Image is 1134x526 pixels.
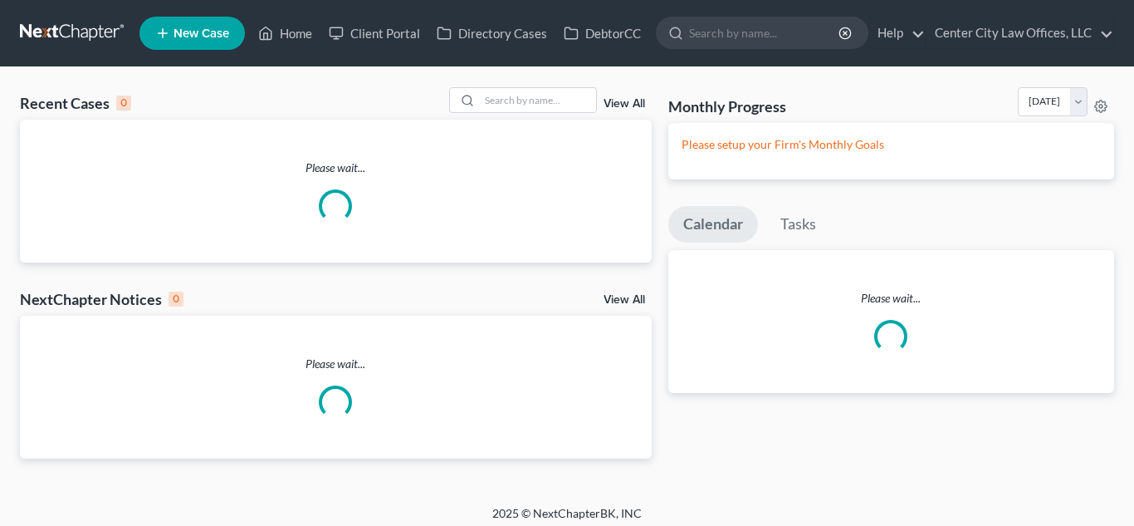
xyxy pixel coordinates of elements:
div: Recent Cases [20,93,131,113]
input: Search by name... [689,17,841,48]
div: 0 [169,292,183,307]
a: Center City Law Offices, LLC [926,18,1113,48]
p: Please wait... [20,160,652,176]
a: Help [869,18,925,48]
a: View All [604,294,645,306]
p: Please setup your Firm's Monthly Goals [682,136,1102,153]
a: DebtorCC [555,18,649,48]
input: Search by name... [480,88,596,112]
span: New Case [174,27,229,40]
a: View All [604,98,645,110]
a: Home [250,18,320,48]
a: Directory Cases [428,18,555,48]
h3: Monthly Progress [668,96,786,116]
a: Client Portal [320,18,428,48]
div: NextChapter Notices [20,289,183,309]
a: Calendar [668,206,758,243]
a: Tasks [765,206,831,243]
p: Please wait... [668,290,1115,307]
p: Please wait... [20,356,652,372]
div: 0 [116,96,131,111]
